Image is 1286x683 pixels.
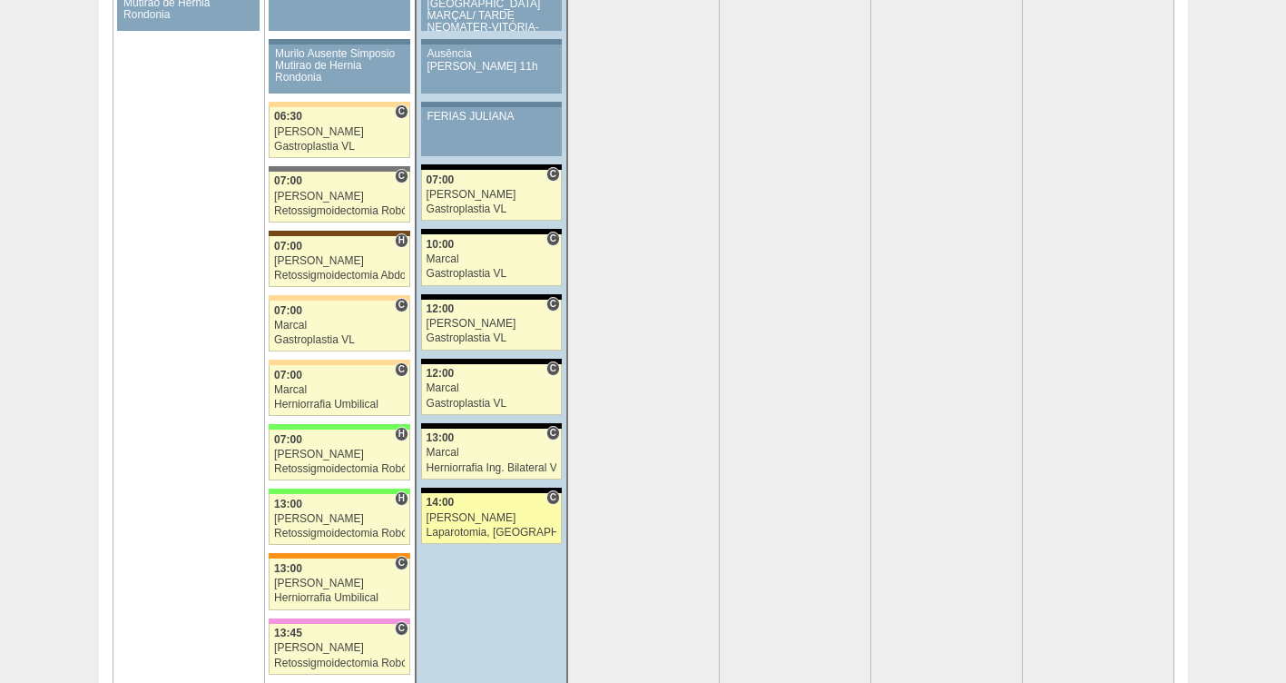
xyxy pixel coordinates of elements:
a: C 13:45 [PERSON_NAME] Retossigmoidectomia Robótica [269,624,410,675]
span: Consultório [395,621,408,636]
a: C 07:00 Marcal Gastroplastia VL [269,301,410,351]
a: C 07:00 [PERSON_NAME] Retossigmoidectomia Robótica [269,172,410,223]
a: H 07:00 [PERSON_NAME] Retossigmoidectomia Robótica [269,430,410,480]
span: Consultório [546,361,560,376]
div: Retossigmoidectomia Robótica [274,463,405,475]
div: Marcal [427,382,557,394]
a: C 12:00 [PERSON_NAME] Gastroplastia VL [421,300,562,351]
div: Marcal [427,447,557,459]
span: Consultório [546,490,560,505]
div: Key: Santa Joana [269,231,410,236]
div: [PERSON_NAME] [274,126,405,138]
a: C 07:00 Marcal Herniorrafia Umbilical [269,365,410,416]
div: Gastroplastia VL [427,268,557,280]
div: Key: Bartira [269,360,410,365]
div: Key: Bartira [269,295,410,301]
div: Ausência [PERSON_NAME] 11h [427,48,556,72]
div: Key: Aviso [269,39,410,45]
span: Hospital [395,491,408,506]
div: Key: Blanc [421,359,562,364]
span: 07:00 [274,304,302,317]
span: Consultório [395,298,408,312]
div: Marcal [427,253,557,265]
div: Key: Aviso [421,39,562,45]
div: Marcal [274,320,405,332]
div: Retossigmoidectomia Abdominal VL [274,270,405,282]
div: Key: Santa Catarina [269,166,410,172]
div: [PERSON_NAME] [274,449,405,460]
div: [PERSON_NAME] [274,578,405,589]
div: Retossigmoidectomia Robótica [274,658,405,669]
div: [PERSON_NAME] [274,191,405,203]
a: Ausência [PERSON_NAME] 11h [421,45,562,94]
a: C 14:00 [PERSON_NAME] Laparotomia, [GEOGRAPHIC_DATA], Drenagem, Bridas VL [421,493,562,544]
div: Gastroplastia VL [427,203,557,215]
span: Consultório [546,167,560,182]
div: Retossigmoidectomia Robótica [274,205,405,217]
div: Key: Albert Einstein [269,619,410,624]
span: 07:00 [274,240,302,252]
div: Gastroplastia VL [274,141,405,153]
span: Consultório [395,104,408,119]
div: FERIAS JULIANA [427,111,556,123]
span: 06:30 [274,110,302,123]
div: [PERSON_NAME] [427,512,557,524]
span: Consultório [395,169,408,183]
div: [PERSON_NAME] [274,513,405,525]
div: Key: Blanc [421,294,562,300]
a: C 06:30 [PERSON_NAME] Gastroplastia VL [269,107,410,158]
div: Key: Brasil [269,489,410,494]
div: Key: Blanc [421,164,562,170]
span: 07:00 [274,433,302,446]
a: C 12:00 Marcal Gastroplastia VL [421,364,562,415]
span: 13:45 [274,627,302,639]
div: Key: Blanc [421,229,562,234]
a: C 10:00 Marcal Gastroplastia VL [421,234,562,285]
span: Consultório [395,556,408,570]
span: Consultório [546,297,560,312]
span: 13:00 [274,498,302,510]
div: [PERSON_NAME] [427,189,557,201]
span: Consultório [546,426,560,440]
div: Laparotomia, [GEOGRAPHIC_DATA], Drenagem, Bridas VL [427,527,557,539]
div: Murilo Ausente Simposio Mutirao de Hernia Rondonia [275,48,404,84]
a: H 13:00 [PERSON_NAME] Retossigmoidectomia Robótica [269,494,410,545]
span: 13:00 [427,431,455,444]
div: Gastroplastia VL [427,398,557,410]
div: Key: Bartira [269,102,410,107]
div: Key: Aviso [421,102,562,107]
div: Key: São Luiz - SCS [269,553,410,559]
div: Key: Brasil [269,424,410,430]
div: Marcal [274,384,405,396]
div: Key: Blanc [421,488,562,493]
span: 12:00 [427,302,455,315]
span: 07:00 [427,173,455,186]
a: FERIAS JULIANA [421,107,562,156]
span: 14:00 [427,496,455,509]
span: Consultório [546,232,560,246]
a: C 13:00 Marcal Herniorrafia Ing. Bilateral VL [421,429,562,480]
div: Gastroplastia VL [274,334,405,346]
span: 13:00 [274,562,302,575]
div: [PERSON_NAME] [274,255,405,267]
a: C 13:00 [PERSON_NAME] Herniorrafia Umbilical [269,559,410,609]
span: Hospital [395,233,408,248]
span: 07:00 [274,369,302,381]
div: Herniorrafia Ing. Bilateral VL [427,462,557,474]
span: Consultório [395,362,408,377]
a: H 07:00 [PERSON_NAME] Retossigmoidectomia Abdominal VL [269,236,410,287]
div: Key: Blanc [421,423,562,429]
a: C 07:00 [PERSON_NAME] Gastroplastia VL [421,170,562,221]
span: 10:00 [427,238,455,251]
span: 07:00 [274,174,302,187]
div: Gastroplastia VL [427,332,557,344]
span: 12:00 [427,367,455,380]
div: Herniorrafia Umbilical [274,399,405,411]
div: Retossigmoidectomia Robótica [274,528,405,539]
div: [PERSON_NAME] [427,318,557,330]
div: [PERSON_NAME] [274,642,405,654]
a: Murilo Ausente Simposio Mutirao de Hernia Rondonia [269,45,410,94]
span: Hospital [395,427,408,441]
div: Herniorrafia Umbilical [274,592,405,604]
